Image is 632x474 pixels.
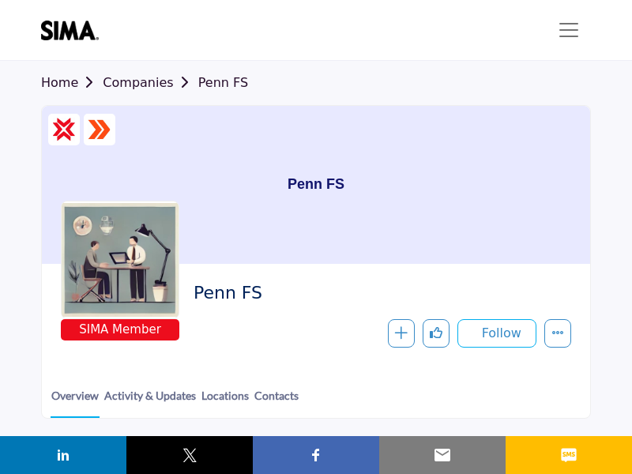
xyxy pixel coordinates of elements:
h2: Penn FS [194,283,563,303]
button: Follow [457,319,536,348]
a: Contacts [254,387,299,416]
a: Companies [103,75,197,90]
a: Locations [201,387,250,416]
img: ASM Certified [88,118,111,141]
button: More details [544,319,571,348]
span: SIMA Member [64,321,176,339]
img: linkedin sharing button [54,446,73,465]
a: Penn FS [198,75,248,90]
a: Home [41,75,103,90]
img: email sharing button [433,446,452,465]
img: sms sharing button [559,446,578,465]
a: Activity & Updates [103,387,197,416]
a: Overview [51,387,100,418]
img: site Logo [41,21,107,40]
button: Toggle navigation [547,14,591,46]
img: twitter sharing button [180,446,199,465]
img: facebook sharing button [307,446,325,465]
h1: Penn FS [288,106,344,264]
button: Like [423,319,450,348]
img: CSP Certified [52,118,76,141]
